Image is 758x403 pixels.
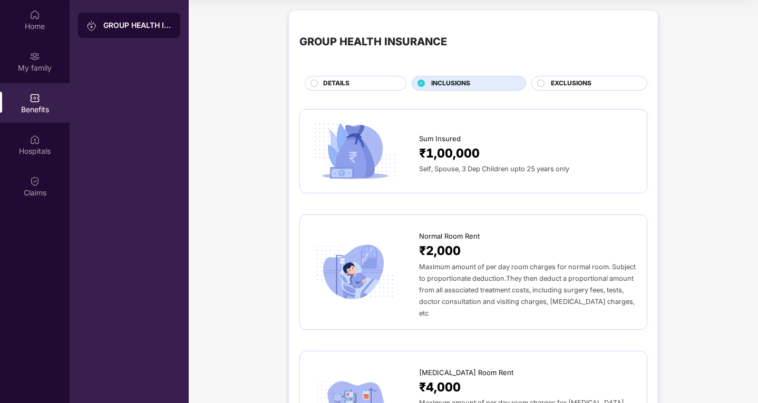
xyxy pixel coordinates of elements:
[299,34,447,50] div: GROUP HEALTH INSURANCE
[419,144,480,163] span: ₹1,00,000
[86,21,97,31] img: svg+xml;base64,PHN2ZyB3aWR0aD0iMjAiIGhlaWdodD0iMjAiIHZpZXdCb3g9IjAgMCAyMCAyMCIgZmlsbD0ibm9uZSIgeG...
[310,241,400,303] img: icon
[30,176,40,186] img: svg+xml;base64,PHN2ZyBpZD0iQ2xhaW0iIHhtbG5zPSJodHRwOi8vd3d3LnczLm9yZy8yMDAwL3N2ZyIgd2lkdGg9IjIwIi...
[419,241,461,260] span: ₹2,000
[30,134,40,145] img: svg+xml;base64,PHN2ZyBpZD0iSG9zcGl0YWxzIiB4bWxucz0iaHR0cDovL3d3dy53My5vcmcvMjAwMC9zdmciIHdpZHRoPS...
[419,165,569,173] span: Self, Spouse, 3 Dep Children upto 25 years only
[323,78,349,89] span: DETAILS
[30,9,40,20] img: svg+xml;base64,PHN2ZyBpZD0iSG9tZSIgeG1sbnM9Imh0dHA6Ly93d3cudzMub3JnLzIwMDAvc3ZnIiB3aWR0aD0iMjAiIG...
[419,231,480,241] span: Normal Room Rent
[419,263,636,317] span: Maximum amount of per day room charges for normal room. Subject to proportionate deduction.They t...
[30,93,40,103] img: svg+xml;base64,PHN2ZyBpZD0iQmVuZWZpdHMiIHhtbG5zPSJodHRwOi8vd3d3LnczLm9yZy8yMDAwL3N2ZyIgd2lkdGg9Ij...
[419,133,461,144] span: Sum Insured
[419,378,461,397] span: ₹4,000
[103,20,172,31] div: GROUP HEALTH INSURANCE
[431,78,470,89] span: INCLUSIONS
[30,51,40,62] img: svg+xml;base64,PHN2ZyB3aWR0aD0iMjAiIGhlaWdodD0iMjAiIHZpZXdCb3g9IjAgMCAyMCAyMCIgZmlsbD0ibm9uZSIgeG...
[419,367,513,378] span: [MEDICAL_DATA] Room Rent
[551,78,591,89] span: EXCLUSIONS
[310,120,400,182] img: icon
